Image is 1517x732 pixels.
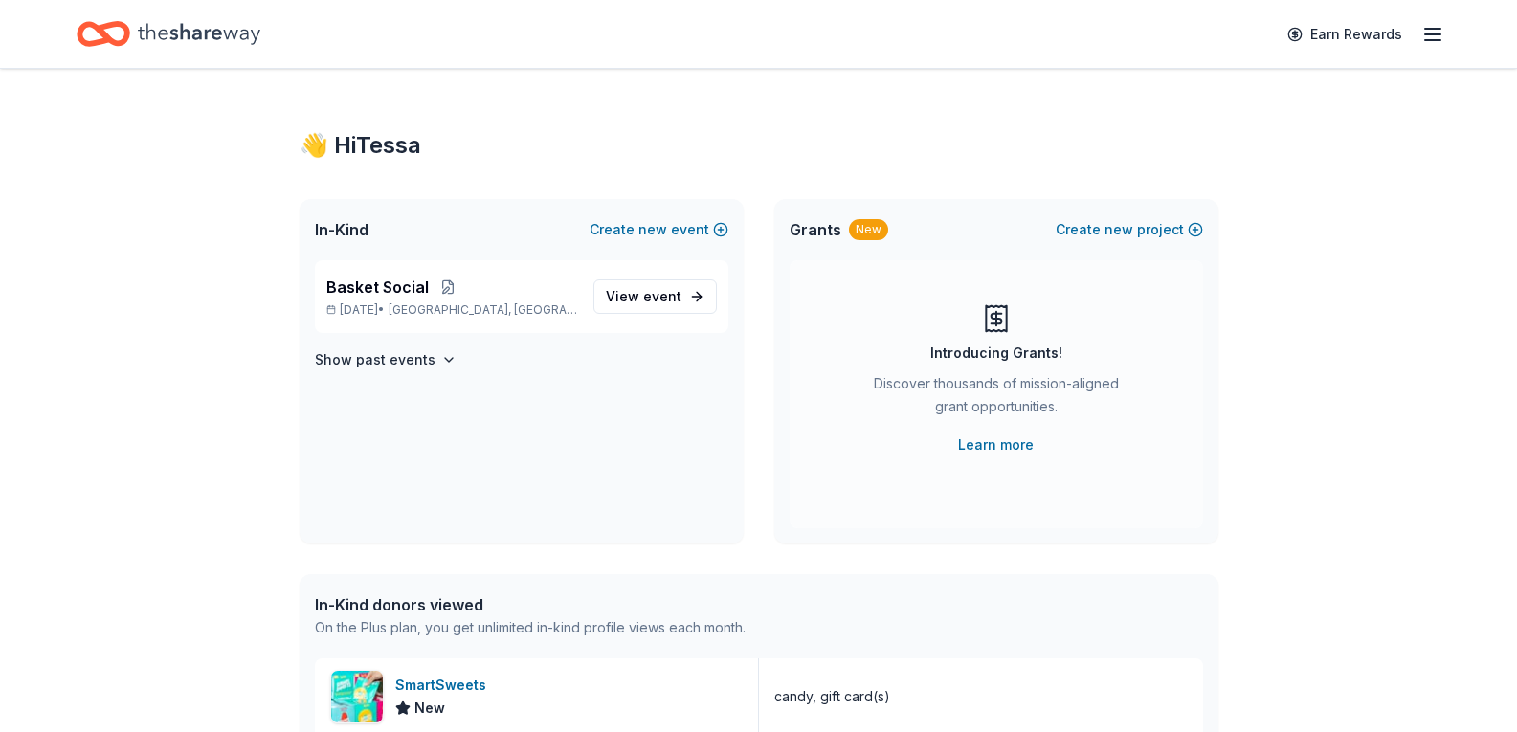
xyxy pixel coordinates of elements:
span: In-Kind [315,218,368,241]
a: Learn more [958,433,1034,456]
div: In-Kind donors viewed [315,593,746,616]
span: View [606,285,681,308]
div: Discover thousands of mission-aligned grant opportunities. [866,372,1127,426]
div: Introducing Grants! [930,342,1062,365]
div: candy, gift card(s) [774,685,890,708]
span: Basket Social [326,276,429,299]
img: Image for SmartSweets [331,671,383,722]
a: Home [77,11,260,56]
div: New [849,219,888,240]
div: 👋 Hi Tessa [300,130,1218,161]
span: new [1104,218,1133,241]
span: Grants [790,218,841,241]
div: SmartSweets [395,674,494,697]
h4: Show past events [315,348,435,371]
a: Earn Rewards [1276,17,1414,52]
span: new [638,218,667,241]
a: View event [593,279,717,314]
button: Createnewproject [1056,218,1203,241]
span: New [414,697,445,720]
p: [DATE] • [326,302,578,318]
span: [GEOGRAPHIC_DATA], [GEOGRAPHIC_DATA] [389,302,577,318]
button: Show past events [315,348,457,371]
span: event [643,288,681,304]
button: Createnewevent [590,218,728,241]
div: On the Plus plan, you get unlimited in-kind profile views each month. [315,616,746,639]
